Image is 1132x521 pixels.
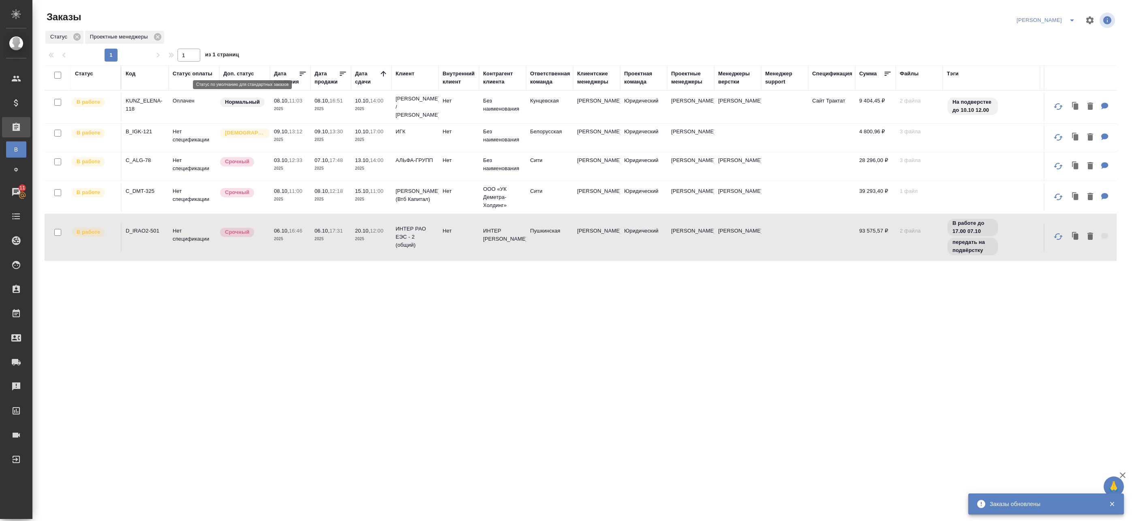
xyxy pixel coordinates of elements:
[355,195,387,203] p: 2025
[289,188,302,194] p: 11:00
[77,98,100,106] p: В работе
[855,223,896,251] td: 93 575,57 ₽
[219,187,266,198] div: Выставляется автоматически, если на указанный объем услуг необходимо больше времени в стандартном...
[1049,156,1068,176] button: Обновить
[289,228,302,234] p: 16:46
[126,128,165,136] p: B_IGK-121
[169,152,219,181] td: Нет спецификации
[355,228,370,234] p: 20.10,
[808,93,855,121] td: Сайт Трактат
[315,164,347,173] p: 2025
[355,235,387,243] p: 2025
[900,70,918,78] div: Файлы
[330,157,343,163] p: 17:48
[370,188,383,194] p: 11:00
[952,219,993,235] p: В работе до 17.00 07.10
[1049,227,1068,246] button: Обновить
[396,70,414,78] div: Клиент
[1083,129,1097,146] button: Удалить
[315,235,347,243] p: 2025
[219,128,266,139] div: Выставляется автоматически для первых 3 заказов нового контактного лица. Особое внимание
[990,500,1097,508] div: Заказы обновлены
[1068,129,1083,146] button: Клонировать
[330,98,343,104] p: 16:51
[526,223,573,251] td: Пушкинская
[900,156,939,164] p: 3 файла
[289,128,302,135] p: 13:12
[1049,128,1068,147] button: Обновить
[718,227,757,235] p: [PERSON_NAME]
[573,152,620,181] td: [PERSON_NAME]
[812,70,852,78] div: Спецификация
[1104,476,1124,497] button: 🙏
[620,124,667,152] td: Юридический
[71,187,117,198] div: Выставляет ПМ после принятия заказа от КМа
[205,50,239,62] span: из 1 страниц
[355,136,387,144] p: 2025
[85,31,164,44] div: Проектные менеджеры
[274,228,289,234] p: 06.10,
[855,124,896,152] td: 4 800,96 ₽
[443,97,475,105] p: Нет
[1083,98,1097,115] button: Удалить
[1068,228,1083,245] button: Клонировать
[1068,189,1083,205] button: Клонировать
[530,70,570,86] div: Ответственная команда
[718,97,757,105] p: [PERSON_NAME]
[6,162,26,178] a: Ф
[315,105,347,113] p: 2025
[1068,158,1083,175] button: Клонировать
[71,97,117,108] div: Выставляет ПМ после принятия заказа от КМа
[330,128,343,135] p: 13:30
[718,187,757,195] p: [PERSON_NAME]
[355,157,370,163] p: 13.10,
[355,98,370,104] p: 10.10,
[10,166,22,174] span: Ф
[315,98,330,104] p: 08.10,
[573,124,620,152] td: [PERSON_NAME]
[274,235,306,243] p: 2025
[947,218,1036,256] div: В работе до 17.00 07.10, передать на подвёрстку
[50,33,70,41] p: Статус
[1049,187,1068,207] button: Обновить
[219,227,266,238] div: Выставляется автоматически, если на указанный объем услуг необходимо больше времени в стандартном...
[1100,13,1117,28] span: Посмотреть информацию
[15,184,30,192] span: 11
[667,223,714,251] td: [PERSON_NAME]
[126,227,165,235] p: D_IRAO2-501
[289,157,302,163] p: 12:33
[900,97,939,105] p: 2 файла
[126,97,165,113] p: KUNZ_ELENA-118
[900,187,939,195] p: 1 файл
[225,158,249,166] p: Срочный
[315,157,330,163] p: 07.10,
[6,141,26,158] a: В
[126,156,165,164] p: C_ALG-78
[718,156,757,164] p: [PERSON_NAME]
[274,70,299,86] div: Дата создания
[573,223,620,251] td: [PERSON_NAME]
[370,157,383,163] p: 14:00
[225,228,249,236] p: Срочный
[526,152,573,181] td: Сити
[225,129,265,137] p: [DEMOGRAPHIC_DATA]
[526,183,573,211] td: Сити
[1014,14,1080,27] div: split button
[1107,478,1121,495] span: 🙏
[1080,11,1100,30] span: Настроить таблицу
[620,93,667,121] td: Юридический
[443,70,475,86] div: Внутренний клиент
[1068,98,1083,115] button: Клонировать
[45,31,83,44] div: Статус
[396,225,434,249] p: ИНТЕР РАО ЕЭС - 2 (общий)
[75,70,93,78] div: Статус
[947,70,959,78] div: Тэги
[855,152,896,181] td: 28 296,00 ₽
[396,95,434,119] p: [PERSON_NAME] / [PERSON_NAME]
[274,98,289,104] p: 08.10,
[667,124,714,152] td: [PERSON_NAME]
[952,238,993,254] p: передать на подвёрстку
[77,228,100,236] p: В работе
[355,70,379,86] div: Дата сдачи
[355,105,387,113] p: 2025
